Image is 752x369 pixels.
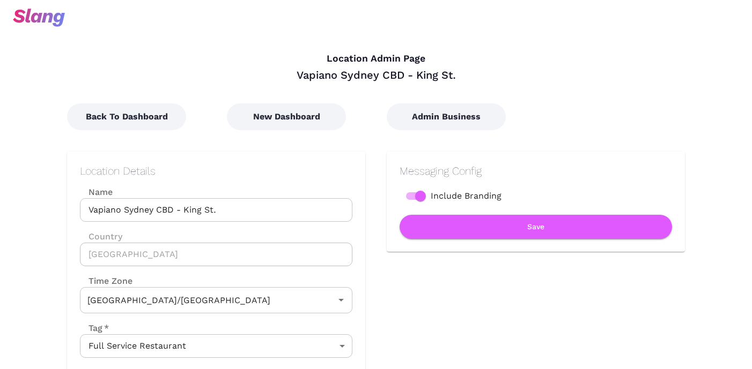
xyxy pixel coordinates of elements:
[67,111,186,122] a: Back To Dashboard
[400,215,672,239] button: Save
[387,103,506,130] button: Admin Business
[80,186,352,198] label: Name
[431,190,502,202] span: Include Branding
[80,164,352,177] h2: Location Details
[334,292,349,307] button: Open
[227,111,346,122] a: New Dashboard
[400,164,672,177] h2: Messaging Config
[80,334,352,358] div: Full Service Restaurant
[67,68,685,82] div: Vapiano Sydney CBD - King St.
[67,53,685,65] h4: Location Admin Page
[387,111,506,122] a: Admin Business
[80,230,352,243] label: Country
[80,322,109,334] label: Tag
[80,275,352,287] label: Time Zone
[227,103,346,130] button: New Dashboard
[13,9,65,27] img: svg+xml;base64,PHN2ZyB3aWR0aD0iOTciIGhlaWdodD0iMzQiIHZpZXdCb3g9IjAgMCA5NyAzNCIgZmlsbD0ibm9uZSIgeG...
[67,103,186,130] button: Back To Dashboard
